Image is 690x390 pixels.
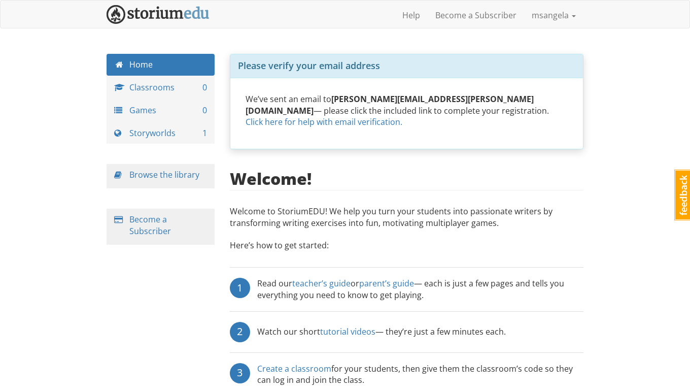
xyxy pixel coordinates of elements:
[395,3,428,28] a: Help
[129,169,199,180] a: Browse the library
[292,278,351,289] a: teacher’s guide
[230,206,584,234] p: Welcome to StoriumEDU! We help you turn your students into passionate writers by transforming wri...
[230,240,584,262] p: Here’s how to get started:
[230,278,250,298] div: 1
[257,278,584,301] div: Read our or — each is just a few pages and tells you everything you need to know to get playing.
[230,363,250,383] div: 3
[246,93,534,116] strong: [PERSON_NAME][EMAIL_ADDRESS][PERSON_NAME][DOMAIN_NAME]
[107,5,210,24] img: StoriumEDU
[257,363,584,386] div: for your students, then give them the classroom’s code so they can log in and join the class.
[107,54,215,76] a: Home
[320,326,375,337] a: tutorial videos
[202,82,207,93] span: 0
[246,93,568,128] p: We’ve sent an email to — please click the included link to complete your registration.
[257,322,506,342] div: Watch our short — they’re just a few minutes each.
[107,100,215,121] a: Games 0
[359,278,414,289] a: parent’s guide
[428,3,524,28] a: Become a Subscriber
[129,214,171,237] a: Become a Subscriber
[524,3,583,28] a: msangela
[107,77,215,99] a: Classrooms 0
[202,105,207,116] span: 0
[202,127,207,139] span: 1
[257,363,331,374] a: Create a classroom
[107,122,215,144] a: Storyworlds 1
[238,59,380,72] span: Please verify your email address
[246,116,402,127] a: Click here for help with email verification.
[230,170,312,187] h2: Welcome!
[230,322,250,342] div: 2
